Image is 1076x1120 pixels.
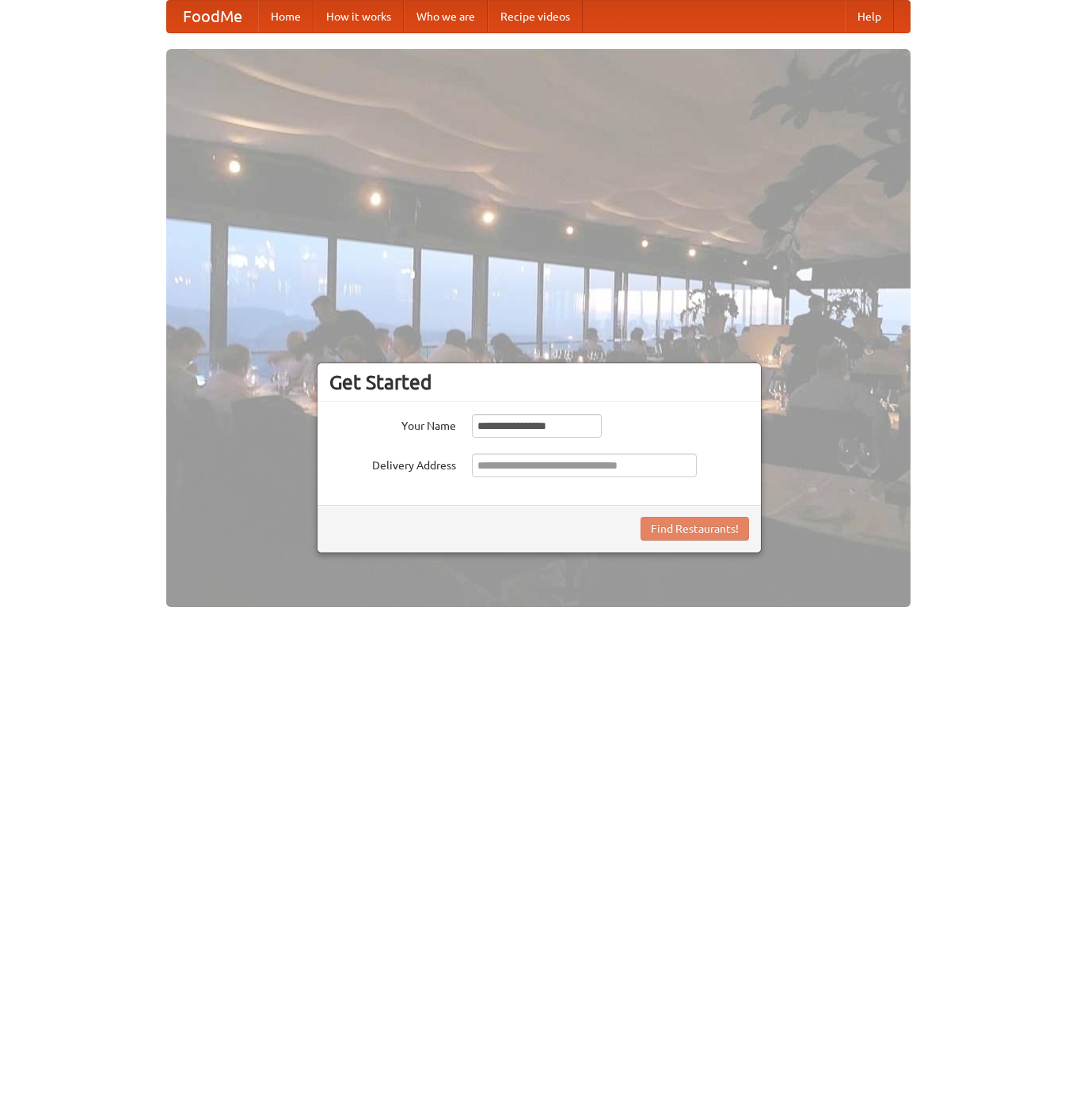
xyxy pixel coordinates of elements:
[329,414,456,434] label: Your Name
[329,454,456,473] label: Delivery Address
[488,1,583,32] a: Recipe videos
[314,1,404,32] a: How it works
[641,517,749,541] button: Find Restaurants!
[329,370,749,394] h3: Get Started
[167,1,258,32] a: FoodMe
[258,1,314,32] a: Home
[845,1,894,32] a: Help
[404,1,488,32] a: Who we are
